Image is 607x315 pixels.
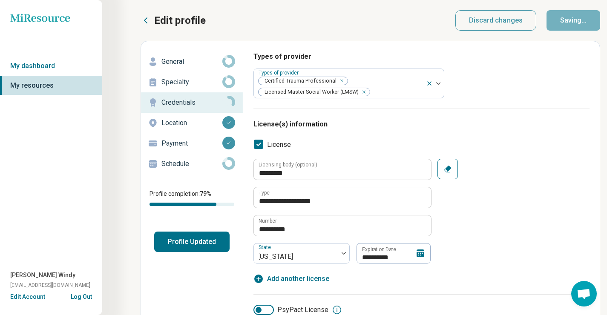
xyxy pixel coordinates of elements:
label: PsyPact License [253,305,328,315]
label: Number [259,218,277,223]
div: Open chat [571,281,597,306]
button: Saving... [547,10,600,31]
span: License [267,140,291,150]
div: Profile completion: [141,184,243,211]
input: credential.licenses.0.name [254,187,431,208]
button: Edit profile [141,14,206,27]
label: State [259,245,273,251]
h3: Types of provider [253,52,590,62]
h3: License(s) information [253,119,590,129]
p: Credentials [161,97,222,108]
p: Location [161,118,222,128]
label: Type [259,190,270,195]
a: Specialty [141,72,243,92]
p: Specialty [161,77,222,87]
p: Edit profile [154,14,206,27]
label: Licensing body (optional) [259,162,317,167]
span: Add another license [267,274,329,284]
a: Credentials [141,92,243,113]
p: General [161,57,222,67]
span: [EMAIL_ADDRESS][DOMAIN_NAME] [10,281,90,289]
span: [PERSON_NAME] Windy [10,271,75,280]
button: Discard changes [455,10,537,31]
button: Edit Account [10,292,45,301]
label: Types of provider [259,70,300,76]
button: Add another license [253,274,329,284]
span: Certified Trauma Professional [259,77,339,85]
span: 79 % [200,190,211,197]
div: Profile completion [150,203,234,206]
a: Schedule [141,154,243,174]
a: Payment [141,133,243,154]
span: Licensed Master Social Worker (LMSW) [259,88,361,96]
p: Payment [161,138,222,149]
a: General [141,52,243,72]
p: Schedule [161,159,222,169]
button: Profile Updated [154,232,230,252]
a: Location [141,113,243,133]
button: Log Out [71,292,92,299]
